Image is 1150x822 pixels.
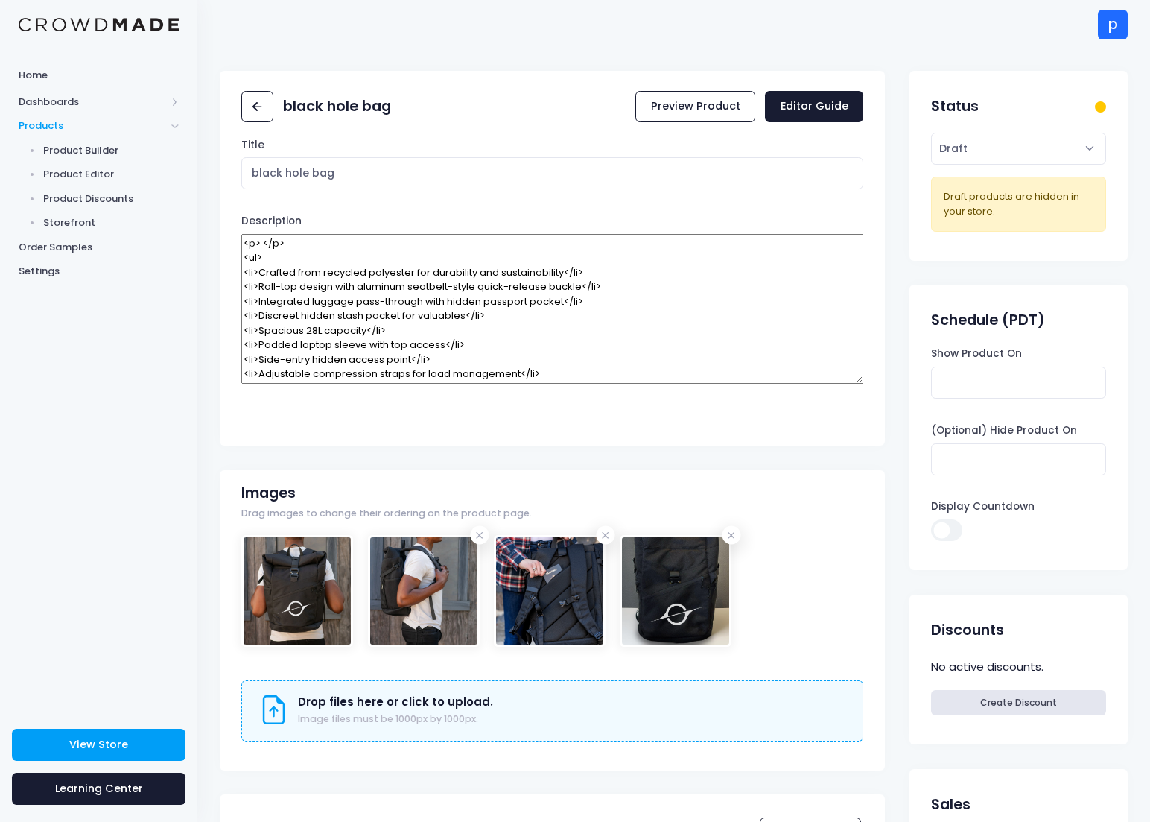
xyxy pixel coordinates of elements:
[931,98,979,115] h2: Status
[69,737,128,752] span: View Store
[19,95,166,110] span: Dashboards
[241,214,302,229] label: Description
[241,138,264,153] label: Title
[19,264,179,279] span: Settings
[931,657,1106,678] div: No active discounts.
[765,91,863,123] a: Editor Guide
[470,526,489,545] span: Remove image
[298,695,493,709] h3: Drop files here or click to upload.
[931,347,1022,361] label: Show Product On
[19,18,179,32] img: Logo
[241,507,532,521] span: Drag images to change their ordering on the product page.
[19,118,166,133] span: Products
[931,423,1077,438] label: (Optional) Hide Product On
[241,234,863,384] textarea: <p> </p> <ul> <li>Crafted from recycled polyester for durability and sustainability</li> <li>Roll...
[55,781,143,796] span: Learning Center
[931,796,970,813] h2: Sales
[19,240,179,255] span: Order Samples
[43,143,180,158] span: Product Builder
[19,68,179,83] span: Home
[241,484,296,502] h2: Images
[722,526,741,545] span: Remove image
[12,729,185,761] a: View Store
[298,712,478,725] span: Image files must be 1000px by 1000px.
[12,773,185,805] a: Learning Center
[931,499,1035,514] label: Display Countdown
[931,622,1004,639] h2: Discounts
[43,192,180,206] span: Product Discounts
[283,98,391,115] h2: black hole bag
[43,167,180,182] span: Product Editor
[1098,10,1128,39] div: p
[635,91,755,123] a: Preview Product
[944,189,1093,218] div: Draft products are hidden in your store.
[931,312,1045,329] h2: Schedule (PDT)
[931,690,1106,715] a: Create Discount
[596,526,614,545] span: Remove image
[43,215,180,230] span: Storefront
